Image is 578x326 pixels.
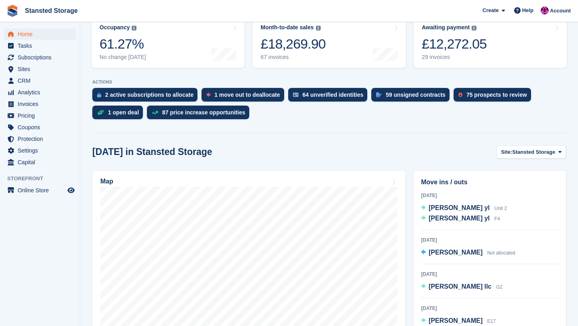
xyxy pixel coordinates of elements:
a: menu [4,157,76,168]
a: menu [4,185,76,196]
span: Coupons [18,122,66,133]
a: menu [4,29,76,40]
a: menu [4,75,76,86]
span: Subscriptions [18,52,66,63]
span: G2 [496,284,503,290]
div: Occupancy [100,24,130,31]
span: [PERSON_NAME] [429,317,482,324]
a: menu [4,98,76,110]
div: 61.27% [100,36,146,52]
img: Jonathan Crick [541,6,549,14]
span: Stansted Storage [512,148,555,156]
span: Capital [18,157,66,168]
img: icon-info-grey-7440780725fd019a000dd9b08b2336e03edf1995a4989e88bcd33f0948082b44.svg [316,26,321,31]
a: 1 open deal [92,106,147,123]
a: 87 price increase opportunities [147,106,253,123]
span: CRM [18,75,66,86]
span: [PERSON_NAME] yl [429,215,490,222]
a: menu [4,122,76,133]
span: Analytics [18,87,66,98]
div: [DATE] [421,305,558,312]
a: menu [4,133,76,145]
img: price_increase_opportunities-93ffe204e8149a01c8c9dc8f82e8f89637d9d84a8eef4429ea346261dce0b2c0.svg [152,111,158,114]
h2: [DATE] in Stansted Storage [92,147,212,157]
div: [DATE] [421,271,558,278]
div: 67 invoices [261,54,326,61]
a: [PERSON_NAME] yl F4 [421,214,500,224]
a: menu [4,63,76,75]
a: 1 move out to deallocate [201,88,288,106]
h2: Map [100,178,113,185]
span: Create [482,6,499,14]
a: menu [4,145,76,156]
a: [PERSON_NAME] llc G2 [421,282,503,292]
div: 87 price increase opportunities [162,109,245,116]
span: F4 [494,216,500,222]
a: Awaiting payment £12,272.05 29 invoices [414,17,567,68]
h2: Move ins / outs [421,177,558,187]
a: menu [4,40,76,51]
span: [PERSON_NAME] yl [429,204,490,211]
img: move_outs_to_deallocate_icon-f764333ba52eb49d3ac5e1228854f67142a1ed5810a6f6cc68b1a99e826820c5.svg [206,92,210,97]
span: Online Store [18,185,66,196]
img: icon-info-grey-7440780725fd019a000dd9b08b2336e03edf1995a4989e88bcd33f0948082b44.svg [132,26,136,31]
img: stora-icon-8386f47178a22dfd0bd8f6a31ec36ba5ce8667c1dd55bd0f319d3a0aa187defe.svg [6,5,18,17]
a: [PERSON_NAME] yl Unit 2 [421,203,507,214]
span: Tasks [18,40,66,51]
a: menu [4,87,76,98]
div: Awaiting payment [422,24,470,31]
span: Not allocated [487,250,515,256]
span: Storefront [7,175,80,183]
img: contract_signature_icon-13c848040528278c33f63329250d36e43548de30e8caae1d1a13099fd9432cc5.svg [376,92,382,97]
span: Sites [18,63,66,75]
span: Settings [18,145,66,156]
div: £18,269.90 [261,36,326,52]
img: verify_identity-adf6edd0f0f0b5bbfe63781bf79b02c33cf7c696d77639b501bdc392416b5a36.svg [293,92,299,97]
div: 64 unverified identities [303,92,364,98]
div: Month-to-date sales [261,24,313,31]
a: Occupancy 61.27% No change [DATE] [92,17,244,68]
span: [PERSON_NAME] [429,249,482,256]
div: [DATE] [421,236,558,244]
p: ACTIONS [92,79,566,85]
div: [DATE] [421,192,558,199]
span: Help [522,6,533,14]
img: icon-info-grey-7440780725fd019a000dd9b08b2336e03edf1995a4989e88bcd33f0948082b44.svg [472,26,476,31]
img: prospect-51fa495bee0391a8d652442698ab0144808aea92771e9ea1ae160a38d050c398.svg [458,92,462,97]
a: 75 prospects to review [454,88,535,106]
span: Pricing [18,110,66,121]
span: Account [550,7,571,15]
a: 59 unsigned contracts [371,88,454,106]
span: Unit 2 [494,206,507,211]
div: 59 unsigned contracts [386,92,446,98]
div: 2 active subscriptions to allocate [105,92,193,98]
div: 1 move out to deallocate [214,92,280,98]
span: E17 [487,318,496,324]
a: 64 unverified identities [288,88,372,106]
div: No change [DATE] [100,54,146,61]
span: Home [18,29,66,40]
div: £12,272.05 [422,36,487,52]
span: Site: [501,148,512,156]
img: active_subscription_to_allocate_icon-d502201f5373d7db506a760aba3b589e785aa758c864c3986d89f69b8ff3... [97,92,101,98]
a: Stansted Storage [22,4,81,17]
a: Preview store [66,185,76,195]
span: [PERSON_NAME] llc [429,283,491,290]
a: menu [4,110,76,121]
div: 1 open deal [108,109,139,116]
a: 2 active subscriptions to allocate [92,88,201,106]
a: Month-to-date sales £18,269.90 67 invoices [252,17,405,68]
span: Invoices [18,98,66,110]
a: [PERSON_NAME] Not allocated [421,248,515,258]
div: 75 prospects to review [466,92,527,98]
img: deal-1b604bf984904fb50ccaf53a9ad4b4a5d6e5aea283cecdc64d6e3604feb123c2.svg [97,110,104,115]
a: menu [4,52,76,63]
button: Site: Stansted Storage [497,145,566,159]
div: 29 invoices [422,54,487,61]
span: Protection [18,133,66,145]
